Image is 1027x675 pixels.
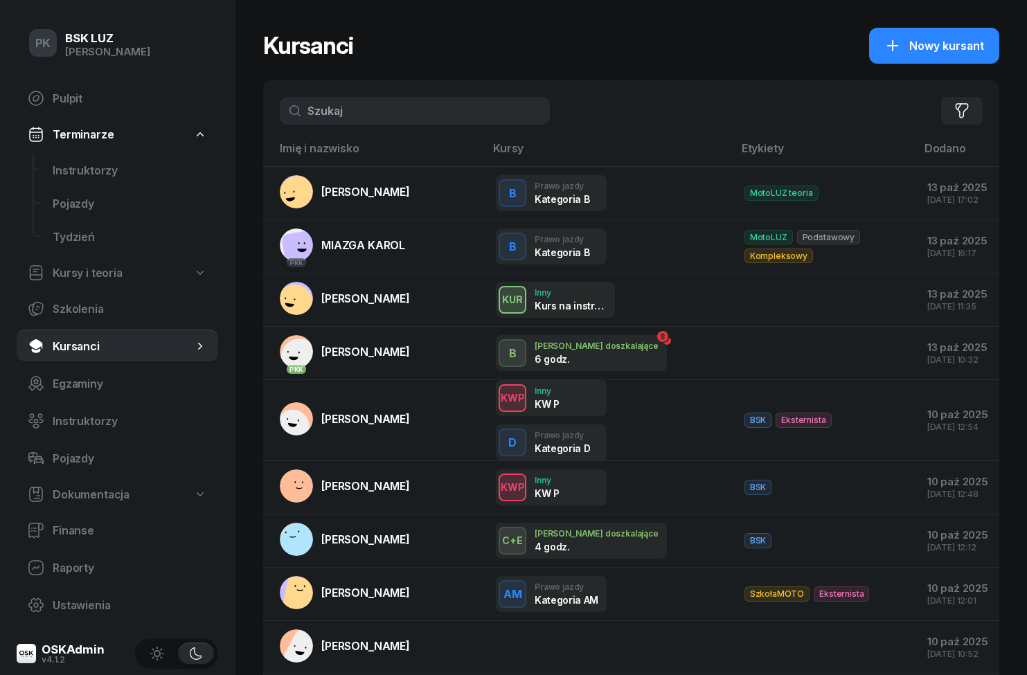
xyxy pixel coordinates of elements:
span: Kursanci [53,340,193,353]
span: Nowy kursant [909,39,984,53]
div: Inny [535,476,560,485]
span: Pojazdy [53,197,207,210]
div: [PERSON_NAME] doszkalające [535,341,659,350]
a: Kursy i teoria [17,258,218,288]
button: B [499,179,526,207]
span: SzkołaMOTO [744,586,810,601]
div: KW P [535,398,560,410]
span: Instruktorzy [53,415,207,428]
button: D [499,429,526,456]
div: Prawo jazdy [535,181,589,190]
div: PKK [287,258,307,267]
span: [PERSON_NAME] [321,291,410,305]
div: 13 paź 2025 [927,181,988,194]
button: C+E [499,527,526,555]
div: [DATE] 17:02 [927,195,988,204]
a: [PERSON_NAME] [280,576,410,609]
div: 10 paź 2025 [927,582,988,595]
a: Instruktorzy [17,404,218,438]
button: B [499,233,526,260]
div: B [503,344,522,363]
div: [DATE] 10:32 [927,355,988,364]
img: logo-xs@2x.png [17,644,36,663]
span: Egzaminy [53,377,207,390]
a: Ustawienia [17,588,218,622]
div: 6 godz. [535,353,607,365]
a: Pojazdy [42,187,218,220]
a: PKKMIAZGA KAROL [280,228,405,262]
div: KW P [535,487,560,499]
span: [PERSON_NAME] [321,185,410,199]
span: MotoLUZ [744,230,793,244]
a: Terminarze [17,119,218,150]
div: BSK LUZ [65,33,150,44]
span: Podstawowy [797,230,860,244]
a: Egzaminy [17,367,218,400]
div: Prawo jazdy [535,431,590,440]
div: Prawo jazdy [535,235,589,244]
div: [DATE] 10:52 [927,649,988,658]
div: Prawo jazdy [535,582,598,591]
a: [PERSON_NAME] [280,523,410,556]
div: KWP [495,478,530,496]
button: AM [499,580,526,608]
a: Instruktorzy [42,154,218,187]
button: Nowy kursant [869,28,999,64]
span: Raporty [53,561,207,575]
input: Szukaj [280,97,550,125]
div: B [503,237,522,256]
div: PKK [287,365,307,374]
div: Kategoria AM [535,594,598,606]
div: 13 paź 2025 [927,341,988,354]
span: Kompleksowy [744,249,813,263]
a: Finanse [17,514,218,547]
div: [PERSON_NAME] [65,46,150,58]
span: Kursy i teoria [53,267,123,280]
span: Eksternista [776,413,831,427]
a: [PERSON_NAME] [280,282,410,315]
span: [PERSON_NAME] [321,345,410,359]
div: 10 paź 2025 [927,476,988,488]
span: Eksternista [814,586,869,601]
div: 4 godz. [535,541,607,552]
span: Tydzień [53,231,207,244]
a: Tydzień [42,220,218,253]
span: BSK [744,533,772,548]
button: B [499,339,526,367]
span: Terminarze [53,128,114,141]
button: KWP [499,474,526,501]
div: Kurs na instruktora [535,300,607,312]
div: AM [498,585,528,604]
div: D [503,433,522,452]
th: Dodano [916,141,999,167]
a: Raporty [17,551,218,584]
span: [PERSON_NAME] [321,639,410,653]
div: OSKAdmin [42,644,105,656]
div: [DATE] 12:54 [927,422,988,431]
span: BSK [744,413,772,427]
div: [DATE] 11:35 [927,302,988,311]
div: KUR [497,291,528,308]
div: 13 paź 2025 [927,288,988,300]
div: Inny [535,288,607,297]
button: KWP [499,384,526,412]
span: Ustawienia [53,599,207,612]
th: Etykiety [733,141,916,167]
div: 10 paź 2025 [927,529,988,541]
span: Dokumentacja [53,488,130,501]
span: Pulpit [53,92,207,105]
div: B [503,184,522,203]
span: [PERSON_NAME] [321,586,410,600]
div: 10 paź 2025 [927,636,988,648]
div: [DATE] 12:01 [927,596,988,605]
a: [PERSON_NAME] [280,629,410,663]
span: Pojazdy [53,452,207,465]
div: 10 paź 2025 [927,408,988,421]
span: Instruktorzy [53,164,207,177]
a: Szkolenia [17,292,218,325]
div: [DATE] 12:12 [927,543,988,552]
span: MIAZGA KAROL [321,238,405,252]
th: Kursy [485,141,733,167]
div: Inny [535,386,560,395]
a: [PERSON_NAME] [280,469,410,503]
